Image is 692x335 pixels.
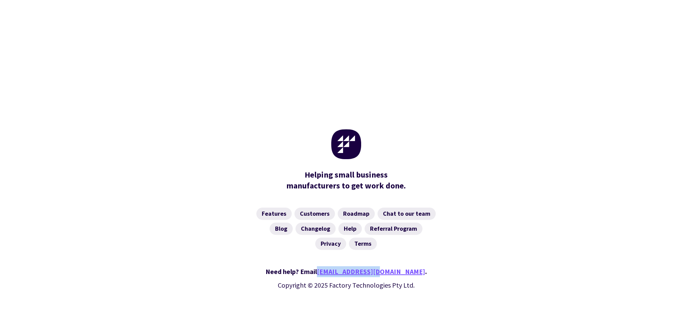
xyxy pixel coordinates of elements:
a: Blog [270,223,293,235]
a: Customers [294,208,335,220]
p: Copyright © 2025 Factory Technologies Pty Ltd. [150,280,542,291]
a: Referral Program [365,223,422,235]
div: manufacturers to get work done. [283,169,409,191]
a: Roadmap [338,208,375,220]
iframe: Chat Widget [579,261,692,335]
div: Need help? Email . [150,266,542,277]
a: Privacy [315,238,346,250]
nav: Footer Navigation [150,208,542,250]
a: Changelog [295,223,336,235]
a: Features [256,208,292,220]
a: Terms [349,238,377,250]
a: Help [338,223,362,235]
mark: Helping small business [305,169,388,180]
a: Chat to our team [377,208,436,220]
a: [EMAIL_ADDRESS][DOMAIN_NAME] [317,267,425,276]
